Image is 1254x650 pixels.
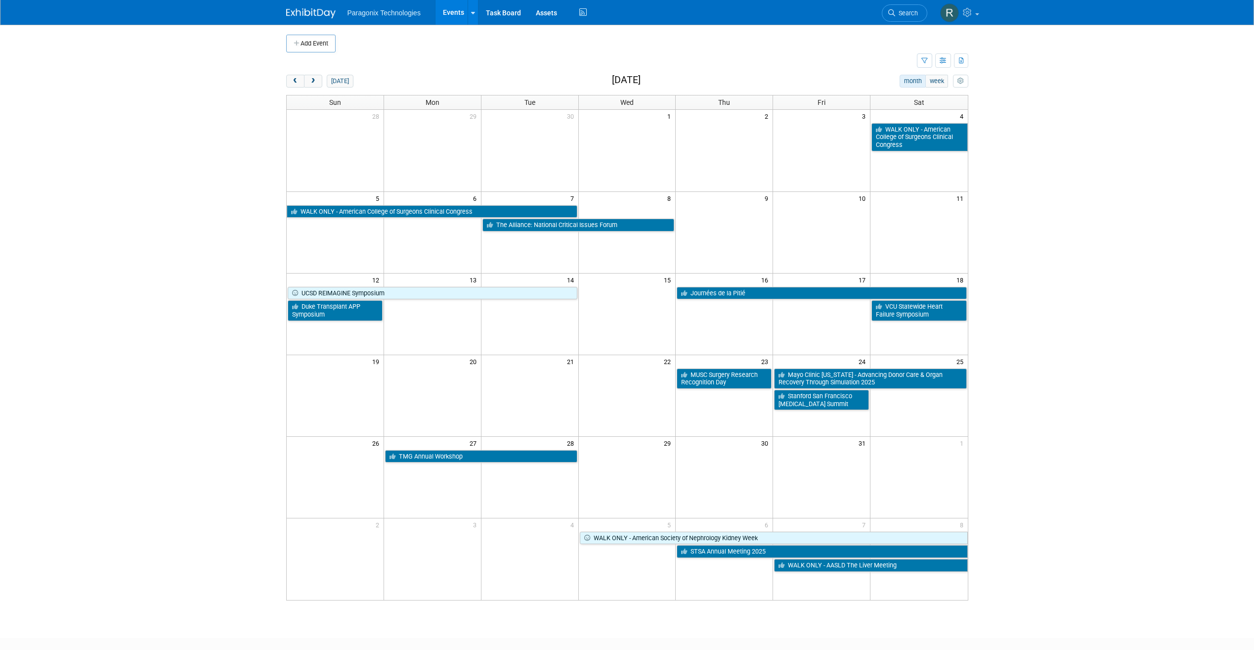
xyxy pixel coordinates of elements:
[371,274,384,286] span: 12
[718,98,730,106] span: Thu
[861,110,870,122] span: 3
[288,300,383,321] a: Duke Transplant APP Symposium
[288,287,577,300] a: UCSD REIMAGINE Symposium
[760,274,773,286] span: 16
[569,192,578,204] span: 7
[620,98,634,106] span: Wed
[955,274,968,286] span: 18
[426,98,439,106] span: Mon
[940,3,959,22] img: Rachel Jenkins
[385,450,577,463] a: TMG Annual Workshop
[871,300,966,321] a: VCU Statewide Heart Failure Symposium
[666,110,675,122] span: 1
[666,518,675,531] span: 5
[858,437,870,449] span: 31
[953,75,968,88] button: myCustomButton
[327,75,353,88] button: [DATE]
[566,110,578,122] span: 30
[612,75,641,86] h2: [DATE]
[858,355,870,368] span: 24
[764,110,773,122] span: 2
[858,274,870,286] span: 17
[287,205,577,218] a: WALK ONLY - American College of Surgeons Clinical Congress
[569,518,578,531] span: 4
[566,355,578,368] span: 21
[524,98,535,106] span: Tue
[666,192,675,204] span: 8
[566,437,578,449] span: 28
[677,369,772,389] a: MUSC Surgery Research Recognition Day
[760,355,773,368] span: 23
[677,545,967,558] a: STSA Annual Meeting 2025
[774,559,967,572] a: WALK ONLY - AASLD The Liver Meeting
[760,437,773,449] span: 30
[580,532,968,545] a: WALK ONLY - American Society of Nephrology Kidney Week
[925,75,948,88] button: week
[871,123,967,151] a: WALK ONLY - American College of Surgeons Clinical Congress
[304,75,322,88] button: next
[861,518,870,531] span: 7
[959,437,968,449] span: 1
[774,390,869,410] a: Stanford San Francisco [MEDICAL_DATA] Summit
[371,110,384,122] span: 28
[469,355,481,368] span: 20
[472,192,481,204] span: 6
[375,518,384,531] span: 2
[858,192,870,204] span: 10
[677,287,966,300] a: Journées de la Pitié
[286,8,336,18] img: ExhibitDay
[286,75,304,88] button: prev
[764,518,773,531] span: 6
[663,274,675,286] span: 15
[774,369,966,389] a: Mayo Clinic [US_STATE] - Advancing Donor Care & Organ Recovery Through Simulation 2025
[959,110,968,122] span: 4
[882,4,927,22] a: Search
[329,98,341,106] span: Sun
[959,518,968,531] span: 8
[469,437,481,449] span: 27
[914,98,924,106] span: Sat
[472,518,481,531] span: 3
[895,9,918,17] span: Search
[818,98,825,106] span: Fri
[347,9,421,17] span: Paragonix Technologies
[663,355,675,368] span: 22
[764,192,773,204] span: 9
[482,219,675,232] a: The Alliance: National Critical Issues Forum
[371,437,384,449] span: 26
[955,355,968,368] span: 25
[371,355,384,368] span: 19
[900,75,926,88] button: month
[469,110,481,122] span: 29
[663,437,675,449] span: 29
[286,35,336,52] button: Add Event
[469,274,481,286] span: 13
[566,274,578,286] span: 14
[375,192,384,204] span: 5
[957,78,964,85] i: Personalize Calendar
[955,192,968,204] span: 11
